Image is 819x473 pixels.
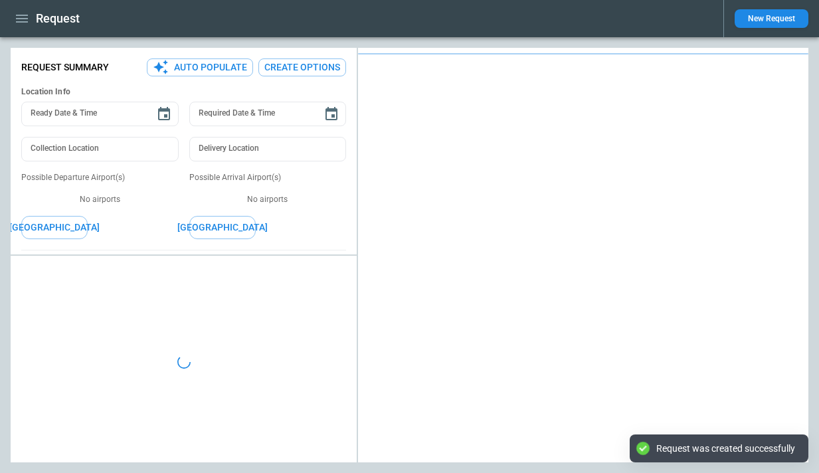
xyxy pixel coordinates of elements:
[21,87,346,97] h6: Location Info
[258,58,346,76] button: Create Options
[656,442,795,454] div: Request was created successfully
[21,62,109,73] p: Request Summary
[21,172,179,183] p: Possible Departure Airport(s)
[21,216,88,239] button: [GEOGRAPHIC_DATA]
[189,172,347,183] p: Possible Arrival Airport(s)
[36,11,80,27] h1: Request
[147,58,253,76] button: Auto Populate
[735,9,808,28] button: New Request
[21,194,179,205] p: No airports
[189,194,347,205] p: No airports
[151,101,177,128] button: Choose date
[189,216,256,239] button: [GEOGRAPHIC_DATA]
[318,101,345,128] button: Choose date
